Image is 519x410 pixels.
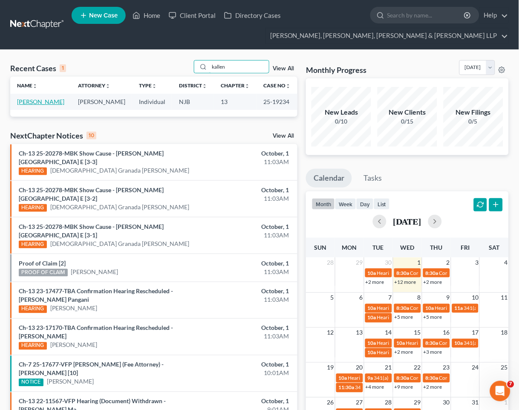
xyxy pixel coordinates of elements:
input: Search by name... [387,7,465,23]
iframe: Intercom live chat [490,381,510,401]
span: 10a [368,340,376,346]
span: 2 [446,257,451,268]
i: unfold_more [202,84,207,89]
a: Home [128,8,164,23]
a: [PERSON_NAME] [47,378,94,386]
a: Client Portal [164,8,220,23]
span: 341(a) meeting for [PERSON_NAME] [355,384,438,391]
div: October, 1 [205,361,289,369]
div: October, 1 [205,149,289,158]
span: 10a [455,340,463,346]
span: 8:30a [426,340,438,346]
div: 10 [86,132,96,139]
span: 11a [455,305,463,312]
span: 22 [413,363,422,373]
span: 4 [504,257,509,268]
a: View All [273,66,294,72]
i: unfold_more [245,84,250,89]
span: 10a [368,270,376,276]
div: NextChapter Notices [10,130,96,141]
td: [PERSON_NAME] [71,94,132,110]
div: Recent Cases [10,63,66,73]
a: Tasks [356,169,389,188]
span: Wed [401,244,415,251]
span: 9a [368,375,373,381]
span: Hearing for [PERSON_NAME] [348,375,415,381]
div: 11:03AM [205,332,289,341]
span: 20 [355,363,364,373]
a: Ch-7 25-17677-VFP [PERSON_NAME] (Fee Attorney) - [PERSON_NAME] [10] [19,361,164,377]
span: 14 [384,328,393,338]
span: Confirmation hearing for [PERSON_NAME] [410,375,507,381]
span: 10a [368,349,376,356]
span: 28 [326,257,335,268]
a: Directory Cases [220,8,285,23]
a: +2 more [366,279,384,285]
span: 11:30a [339,384,355,391]
span: 8:30a [426,270,438,276]
a: Calendar [306,169,352,188]
button: list [374,198,390,210]
div: October, 1 [205,324,289,332]
span: 8:30a [397,375,409,381]
span: 18 [500,328,509,338]
a: +2 more [424,279,442,285]
a: Districtunfold_more [179,82,207,89]
span: 10a [368,305,376,312]
span: Mon [342,244,357,251]
div: 11:03AM [205,231,289,240]
a: Ch-13 25-20278-MBK Show Cause - [PERSON_NAME] [GEOGRAPHIC_DATA] E [3-1] [19,223,164,239]
span: 8 [417,293,422,303]
div: PROOF OF CLAIM [19,269,68,277]
span: 341(a) meeting for [PERSON_NAME] [374,375,456,381]
span: 10a [339,375,347,381]
span: 27 [355,398,364,408]
span: 10 [471,293,479,303]
span: 8:30a [397,270,409,276]
td: 25-19234 [257,94,297,110]
div: New Leads [311,107,371,117]
span: Sat [489,244,499,251]
span: 29 [355,257,364,268]
div: HEARING [19,241,47,248]
div: HEARING [19,342,47,350]
a: View All [273,133,294,139]
a: [PERSON_NAME], [PERSON_NAME], [PERSON_NAME] & [PERSON_NAME] LLP [266,28,508,43]
span: Sun [314,244,327,251]
td: 13 [214,94,257,110]
a: [PERSON_NAME] [17,98,64,105]
span: Fri [461,244,470,251]
div: 0/5 [444,117,503,126]
a: Ch-13 25-20278-MBK Show Cause - [PERSON_NAME] [GEOGRAPHIC_DATA] E [3-3] [19,150,164,165]
div: October, 1 [205,222,289,231]
span: 31 [471,398,479,408]
div: 1 [60,64,66,72]
div: 0/10 [311,117,371,126]
span: 11 [500,293,509,303]
span: New Case [89,12,118,19]
a: +5 more [395,314,413,320]
a: [PERSON_NAME] [71,268,118,276]
a: [DEMOGRAPHIC_DATA] Granada [PERSON_NAME] [50,240,190,248]
td: NJB [172,94,214,110]
span: Confirmation hearing for [PERSON_NAME] [410,270,507,276]
a: [DEMOGRAPHIC_DATA] Granada [PERSON_NAME] [50,166,190,175]
span: 12 [326,328,335,338]
a: Nameunfold_more [17,82,37,89]
input: Search by name... [209,61,269,73]
div: 0/15 [378,117,437,126]
span: 29 [413,398,422,408]
div: HEARING [19,167,47,175]
a: Ch-13 23-17477-TBA Confirmation Hearing Rescheduled - [PERSON_NAME] Pangani [19,288,173,303]
i: unfold_more [285,84,291,89]
span: Hearing for [PERSON_NAME] [435,305,502,312]
span: 25 [500,363,509,373]
span: Hearing for [PERSON_NAME] [406,340,473,346]
span: 8:30a [397,305,409,312]
span: 23 [442,363,451,373]
div: New Clients [378,107,437,117]
i: unfold_more [105,84,110,89]
span: Hearing for [PERSON_NAME] [377,270,444,276]
button: week [335,198,356,210]
span: Tue [373,244,384,251]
